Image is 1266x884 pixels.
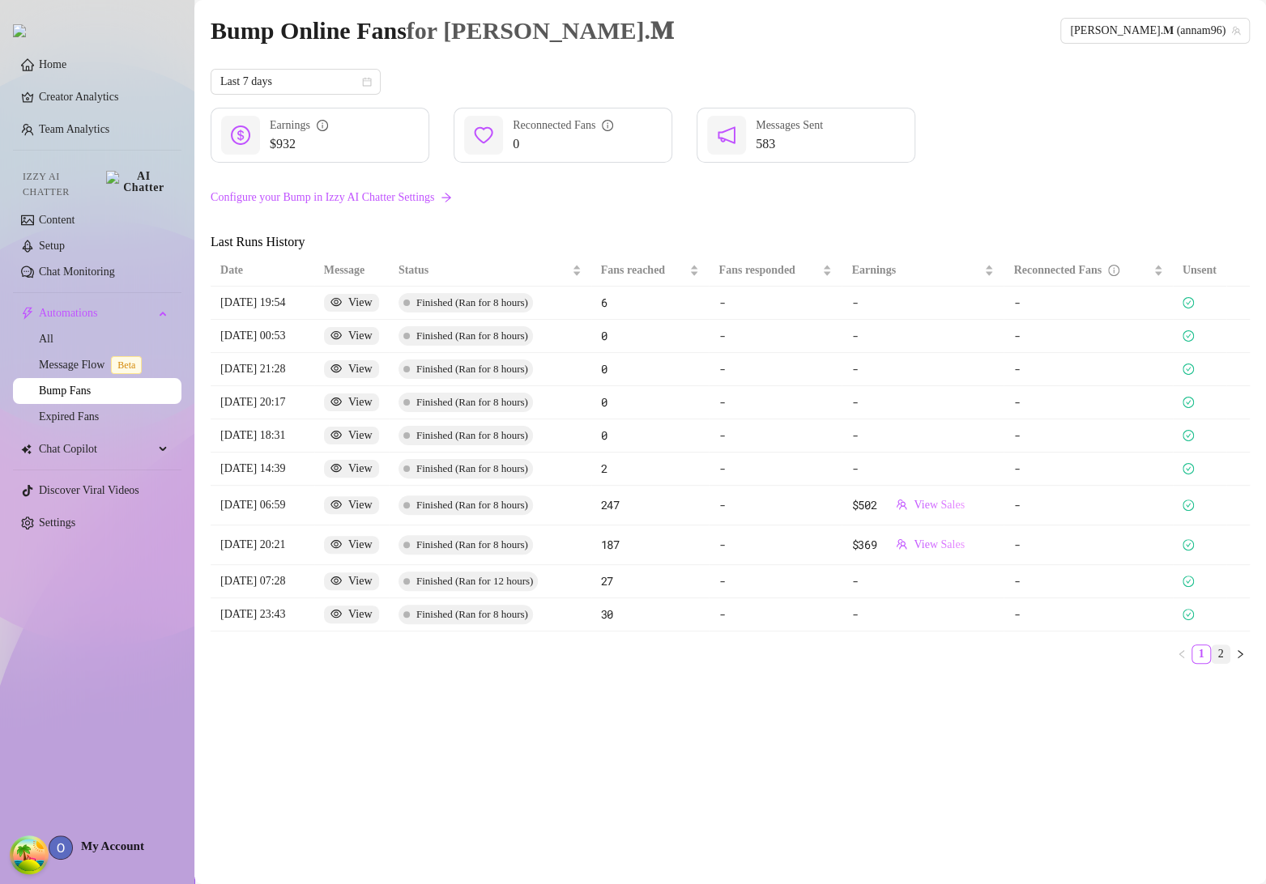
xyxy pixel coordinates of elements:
[601,572,700,590] article: 27
[851,572,858,590] article: -
[1013,261,1149,279] div: Reconnected Fans
[1013,360,1162,378] article: -
[601,393,700,411] article: 0
[362,77,372,87] span: calendar
[399,261,569,279] span: Status
[220,360,305,378] article: [DATE] 21:28
[1183,499,1194,511] span: check-circle
[106,171,168,193] img: AI Chatter
[591,255,710,287] th: Fans reached
[1172,644,1191,664] button: left
[601,327,700,345] article: 0
[407,17,673,44] span: for [PERSON_NAME].𝐌
[717,125,736,145] span: notification
[220,294,305,312] article: [DATE] 19:54
[220,393,305,411] article: [DATE] 20:17
[1230,644,1250,664] li: Next Page
[1013,572,1162,590] article: -
[914,499,965,512] span: View Sales
[23,169,100,200] span: Izzy AI Chatter
[416,329,528,342] span: Finished (Ran for 8 hours)
[1172,644,1191,664] li: Previous Page
[851,427,858,444] article: -
[718,294,832,312] article: -
[416,429,528,441] span: Finished (Ran for 8 hours)
[602,120,613,131] span: info-circle
[601,496,700,514] article: 247
[718,327,832,345] article: -
[330,363,342,374] span: eye
[601,606,700,623] article: 30
[330,396,342,407] span: eye
[1231,26,1241,36] span: team
[330,608,342,619] span: eye
[39,123,109,135] a: Team Analytics
[330,538,342,550] span: eye
[513,134,613,154] span: 0
[39,516,75,529] a: Settings
[601,360,700,378] article: 0
[39,266,115,278] a: Chat Monitoring
[1013,460,1162,478] article: -
[601,294,700,312] article: 6
[851,606,858,623] article: -
[348,572,372,590] div: View
[348,327,372,345] div: View
[21,444,32,455] img: Chat Copilot
[1013,536,1162,554] article: -
[1013,427,1162,444] article: -
[718,261,819,279] span: Fans responded
[896,499,907,510] span: team
[348,536,372,554] div: View
[220,496,305,514] article: [DATE] 06:59
[39,385,91,397] a: Bump Fans
[1070,19,1240,43] span: 𝐀𝐧𝐧𝐚.𝐌 (annam96)
[348,496,372,514] div: View
[718,427,832,444] article: -
[348,606,372,623] div: View
[1191,644,1211,664] li: 1
[39,410,99,423] a: Expired Fans
[718,460,832,478] article: -
[718,360,832,378] article: -
[601,261,687,279] span: Fans reached
[1013,606,1162,623] article: -
[330,462,342,474] span: eye
[1212,645,1230,663] a: 2
[220,536,305,554] article: [DATE] 20:21
[601,460,700,478] article: 2
[1183,330,1194,342] span: check-circle
[416,538,528,550] span: Finished (Ran for 8 hours)
[330,575,342,586] span: eye
[1235,649,1245,659] span: right
[851,393,858,411] article: -
[718,572,832,590] article: -
[1177,649,1187,659] span: left
[39,214,75,226] a: Content
[601,427,700,444] article: 0
[756,119,823,131] span: Messages Sent
[601,536,700,554] article: 187
[13,839,45,871] button: Open Tanstack query devtools
[416,296,528,308] span: Finished (Ran for 8 hours)
[416,575,533,587] span: Finished (Ran for 12 hours)
[1183,363,1194,375] span: check-circle
[883,492,978,518] button: View Sales
[220,572,305,590] article: [DATE] 07:28
[39,436,154,462] span: Chat Copilot
[1013,294,1162,312] article: -
[851,536,876,554] article: $369
[1183,539,1194,550] span: check-circle
[348,360,372,378] div: View
[441,192,452,203] span: arrow-right
[81,839,144,852] span: My Account
[39,58,66,70] a: Home
[49,836,72,859] img: AGNmyxYGUeY91goav8Amjzrd-Bt1gjuwdOJpJrLE0KO0=s96-c
[851,460,858,478] article: -
[39,333,53,345] a: All
[756,134,823,154] span: 583
[348,460,372,478] div: View
[1183,609,1194,620] span: check-circle
[330,329,342,341] span: eye
[842,255,1004,287] th: Earnings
